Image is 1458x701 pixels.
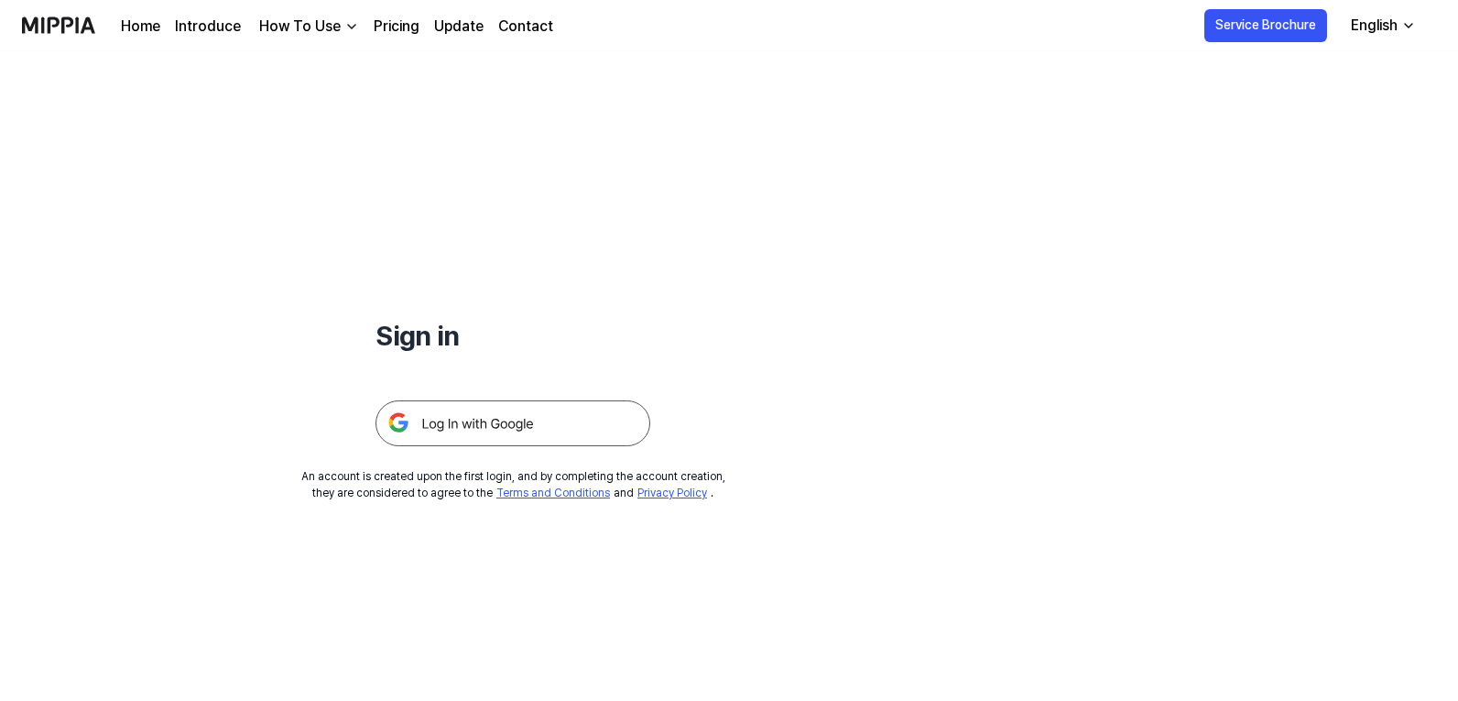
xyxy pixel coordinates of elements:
div: English [1347,15,1401,37]
div: An account is created upon the first login, and by completing the account creation, they are cons... [301,468,725,501]
button: Service Brochure [1204,9,1327,42]
a: Home [121,16,160,38]
a: Update [434,16,484,38]
a: Privacy Policy [637,487,707,499]
button: English [1336,7,1427,44]
img: 구글 로그인 버튼 [375,400,650,446]
a: Terms and Conditions [496,487,610,499]
button: How To Use [256,16,359,38]
a: Introduce [175,16,241,38]
a: Contact [498,16,553,38]
img: down [344,19,359,34]
h1: Sign in [375,315,650,356]
a: Pricing [374,16,419,38]
div: How To Use [256,16,344,38]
